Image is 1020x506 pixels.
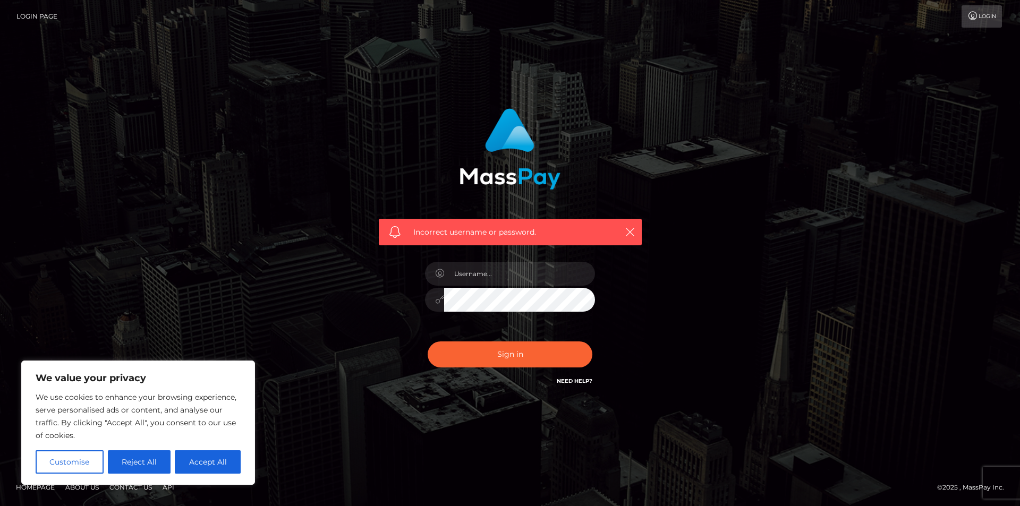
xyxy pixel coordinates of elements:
[937,482,1012,493] div: © 2025 , MassPay Inc.
[413,227,607,238] span: Incorrect username or password.
[460,108,560,190] img: MassPay Login
[61,479,103,495] a: About Us
[108,450,171,474] button: Reject All
[12,479,59,495] a: Homepage
[175,450,241,474] button: Accept All
[428,341,592,367] button: Sign in
[16,5,57,28] a: Login Page
[444,262,595,286] input: Username...
[21,361,255,485] div: We value your privacy
[557,378,592,384] a: Need Help?
[36,372,241,384] p: We value your privacy
[158,479,178,495] a: API
[36,450,104,474] button: Customise
[105,479,156,495] a: Contact Us
[962,5,1002,28] a: Login
[36,391,241,442] p: We use cookies to enhance your browsing experience, serve personalised ads or content, and analys...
